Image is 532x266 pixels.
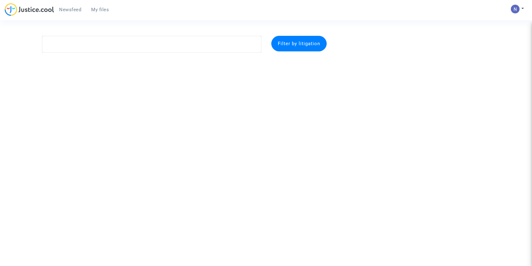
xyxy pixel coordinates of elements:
span: Newsfeed [59,7,81,12]
span: My files [91,7,109,12]
a: My files [86,5,114,14]
img: ACg8ocLbdXnmRFmzhNqwOPt_sjleXT1r-v--4sGn8-BO7_nRuDcVYw=s96-c [511,5,520,13]
span: Filter by litigation [278,41,320,46]
a: Newsfeed [54,5,86,14]
img: jc-logo.svg [5,3,54,16]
